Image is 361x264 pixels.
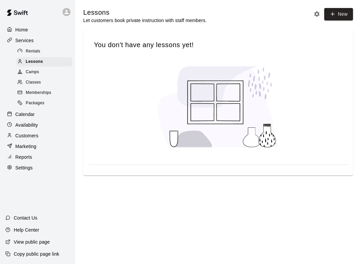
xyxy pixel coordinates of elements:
a: Camps [16,67,75,78]
div: Camps [16,68,73,77]
a: Rentals [16,46,75,56]
p: Calendar [15,111,35,118]
a: Marketing [5,141,70,151]
div: Lessons [16,57,73,67]
a: Home [5,25,70,35]
a: Availability [5,120,70,130]
a: Classes [16,78,75,88]
p: Help Center [14,227,39,233]
div: Classes [16,78,73,87]
span: Rentals [26,48,40,55]
p: Home [15,26,28,33]
a: New [324,8,353,20]
span: Packages [26,100,44,107]
a: Lessons [16,56,75,67]
span: Classes [26,79,41,86]
button: Lesson settings [312,9,322,19]
p: Let customers book private instruction with staff members. [83,17,207,24]
a: Settings [5,163,70,173]
p: Settings [15,164,33,171]
span: You don't have any lessons yet! [94,40,342,49]
a: Packages [16,98,75,109]
div: Memberships [16,88,73,98]
p: Copy public page link [14,251,59,257]
div: Packages [16,99,73,108]
p: Contact Us [14,215,37,221]
p: Availability [15,122,38,128]
p: Services [15,37,34,44]
p: Reports [15,154,32,160]
a: Reports [5,152,70,162]
p: Marketing [15,143,36,150]
a: Calendar [5,109,70,119]
div: Rentals [16,47,73,56]
a: Memberships [16,88,75,98]
h5: Lessons [83,8,207,17]
span: Camps [26,69,39,76]
img: No lessons created [151,60,285,154]
span: Lessons [26,58,43,65]
a: Customers [5,131,70,141]
a: Services [5,35,70,45]
span: Memberships [26,90,51,96]
p: View public page [14,239,50,245]
p: Customers [15,132,38,139]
